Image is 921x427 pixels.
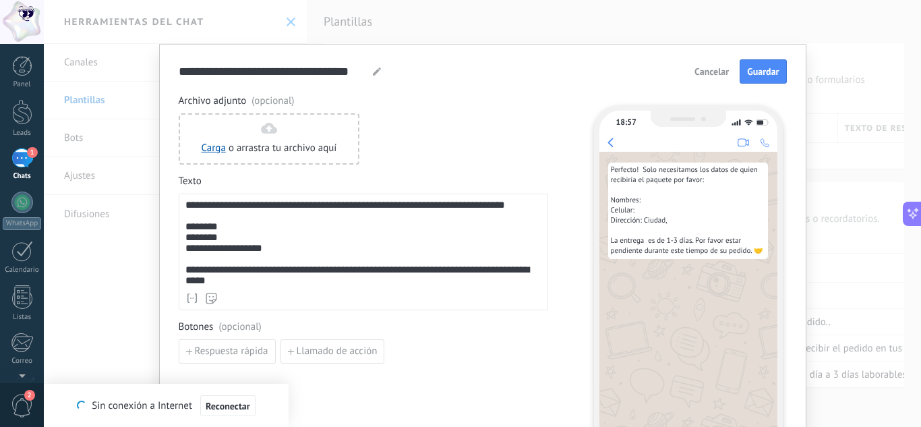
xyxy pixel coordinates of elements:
[179,94,548,108] span: Archivo adjunto
[24,390,35,401] span: 2
[740,59,786,84] button: Guardar
[3,217,41,230] div: WhatsApp
[179,175,548,188] span: Texto
[3,129,42,138] div: Leads
[77,395,255,417] div: Sin conexión a Internet
[3,266,42,275] div: Calendario
[179,339,276,364] button: Respuesta rápida
[229,142,337,155] span: o arrastra tu archivo aquí
[27,147,38,158] span: 1
[202,142,226,154] a: Carga
[251,94,294,108] span: (opcional)
[3,357,42,366] div: Correo
[3,313,42,322] div: Listas
[200,395,256,417] button: Reconectar
[3,80,42,89] div: Panel
[688,61,735,82] button: Cancelar
[297,347,378,356] span: Llamado de acción
[179,320,548,334] span: Botones
[3,172,42,181] div: Chats
[206,401,250,411] span: Reconectar
[280,339,385,364] button: Llamado de acción
[616,117,636,127] div: 18:57
[694,67,729,76] span: Cancelar
[747,67,779,76] span: Guardar
[195,347,268,356] span: Respuesta rápida
[218,320,261,334] span: (opcional)
[611,165,765,256] span: Perfecto! Solo necesitamos los datos de quien recibiría el paquete por favor: Nombres: Celular: D...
